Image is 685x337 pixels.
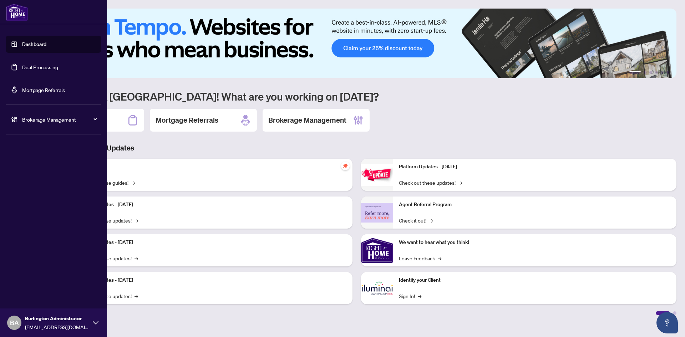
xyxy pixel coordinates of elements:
[655,71,658,74] button: 4
[438,254,441,262] span: →
[399,292,421,300] a: Sign In!→
[75,163,347,171] p: Self-Help
[661,71,664,74] button: 5
[399,276,671,284] p: Identify your Client
[656,312,678,333] button: Open asap
[268,115,346,125] h2: Brokerage Management
[361,164,393,186] img: Platform Updates - June 23, 2025
[75,201,347,209] p: Platform Updates - [DATE]
[131,179,135,187] span: →
[458,179,462,187] span: →
[361,203,393,223] img: Agent Referral Program
[25,315,89,322] span: Burlington Administrator
[644,71,646,74] button: 2
[37,90,676,103] h1: Welcome back [GEOGRAPHIC_DATA]! What are you working on [DATE]?
[25,323,89,331] span: [EMAIL_ADDRESS][DOMAIN_NAME]
[399,216,433,224] a: Check it out!→
[399,163,671,171] p: Platform Updates - [DATE]
[418,292,421,300] span: →
[22,64,58,70] a: Deal Processing
[399,201,671,209] p: Agent Referral Program
[135,216,138,224] span: →
[629,71,641,74] button: 1
[6,4,28,21] img: logo
[399,239,671,246] p: We want to hear what you think!
[135,292,138,300] span: →
[22,41,46,47] a: Dashboard
[399,254,441,262] a: Leave Feedback→
[22,116,96,123] span: Brokerage Management
[75,276,347,284] p: Platform Updates - [DATE]
[649,71,652,74] button: 3
[361,272,393,304] img: Identify your Client
[10,318,19,328] span: BA
[666,71,669,74] button: 6
[22,87,65,93] a: Mortgage Referrals
[135,254,138,262] span: →
[341,162,350,170] span: pushpin
[75,239,347,246] p: Platform Updates - [DATE]
[156,115,218,125] h2: Mortgage Referrals
[399,179,462,187] a: Check out these updates!→
[361,234,393,266] img: We want to hear what you think!
[429,216,433,224] span: →
[37,143,676,153] h3: Brokerage & Industry Updates
[37,9,676,78] img: Slide 0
